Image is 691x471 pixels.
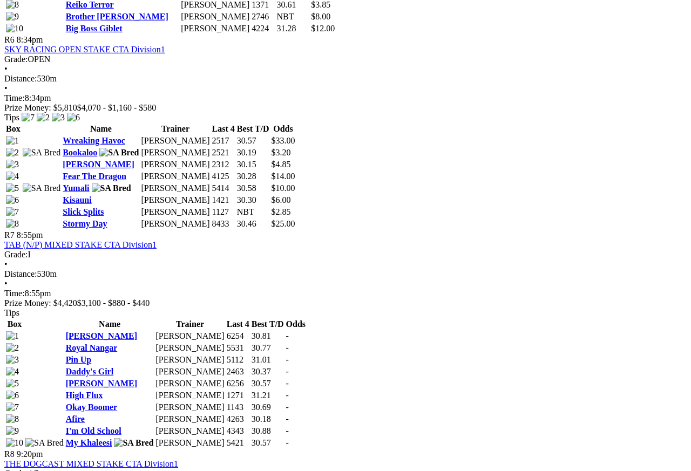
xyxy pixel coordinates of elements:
td: [PERSON_NAME] [155,366,225,377]
div: Prize Money: $5,810 [4,103,687,113]
span: 8:55pm [17,230,43,240]
div: 530m [4,269,687,279]
td: 4263 [226,414,250,425]
td: 1143 [226,402,250,413]
a: Pin Up [66,355,92,364]
a: Royal Nangar [66,343,118,352]
span: $4.85 [272,160,291,169]
span: - [286,343,289,352]
td: [PERSON_NAME] [155,378,225,389]
span: $12.00 [311,24,335,33]
a: Okay Boomer [66,402,118,412]
img: 1 [6,331,19,341]
td: 30.46 [236,219,270,229]
td: NBT [276,11,310,22]
img: 6 [67,113,80,122]
span: - [286,402,289,412]
td: [PERSON_NAME] [155,354,225,365]
td: 5414 [212,183,235,194]
img: SA Bred [99,148,139,158]
span: - [286,379,289,388]
a: Slick Splits [63,207,104,216]
a: Brother [PERSON_NAME] [66,12,168,21]
a: Kisauni [63,195,91,204]
td: 8433 [212,219,235,229]
span: $4,070 - $1,160 - $580 [77,103,157,112]
td: 30.30 [236,195,270,206]
span: $2.85 [272,207,291,216]
span: $6.00 [272,195,291,204]
span: • [4,84,8,93]
span: • [4,260,8,269]
img: 10 [6,438,23,448]
img: SA Bred [23,183,61,193]
a: SKY RACING OPEN STAKE CTA Division1 [4,45,165,54]
td: 30.19 [236,147,270,158]
span: Distance: [4,269,37,278]
td: 2463 [226,366,250,377]
td: [PERSON_NAME] [140,183,210,194]
th: Last 4 [212,124,235,134]
a: [PERSON_NAME] [66,379,137,388]
th: Trainer [140,124,210,134]
span: Grade: [4,250,28,259]
span: - [286,355,289,364]
td: 5421 [226,438,250,448]
img: 2 [37,113,50,122]
span: $8.00 [311,12,330,21]
span: $14.00 [272,172,295,181]
td: 4343 [226,426,250,436]
span: - [286,367,289,376]
a: Big Boss Giblet [66,24,123,33]
img: 6 [6,391,19,400]
img: 3 [6,355,19,365]
td: [PERSON_NAME] [155,402,225,413]
th: Odds [271,124,296,134]
a: THE DOGCAST MIXED STAKE CTA Division1 [4,459,178,468]
span: R7 [4,230,15,240]
a: I'm Old School [66,426,121,435]
img: 5 [6,379,19,388]
span: Box [6,124,21,133]
td: 30.18 [251,414,284,425]
a: My Khaleesi [66,438,112,447]
span: $3,100 - $880 - $440 [77,298,150,308]
td: [PERSON_NAME] [155,390,225,401]
td: 5531 [226,343,250,353]
span: R8 [4,449,15,459]
img: 8 [6,219,19,229]
td: 30.15 [236,159,270,170]
th: Name [62,124,139,134]
td: [PERSON_NAME] [155,438,225,448]
img: 3 [52,113,65,122]
td: [PERSON_NAME] [140,207,210,217]
td: 2517 [212,135,235,146]
a: [PERSON_NAME] [66,331,137,340]
td: 4125 [212,171,235,182]
img: 5 [6,183,19,193]
td: [PERSON_NAME] [140,195,210,206]
a: Daddy's Girl [66,367,113,376]
span: Tips [4,308,19,317]
span: Time: [4,93,25,103]
span: Time: [4,289,25,298]
td: [PERSON_NAME] [155,414,225,425]
th: Name [65,319,154,330]
td: [PERSON_NAME] [140,147,210,158]
td: 6254 [226,331,250,342]
a: Wreaking Havoc [63,136,125,145]
img: SA Bred [23,148,61,158]
td: 30.81 [251,331,284,342]
a: Afire [66,414,85,424]
td: 30.28 [236,171,270,182]
td: 5112 [226,354,250,365]
span: • [4,279,8,288]
td: 30.58 [236,183,270,194]
th: Best T/D [251,319,284,330]
span: - [286,426,289,435]
td: 31.28 [276,23,310,34]
td: 2312 [212,159,235,170]
img: 3 [6,160,19,169]
span: 9:20pm [17,449,43,459]
img: 6 [6,195,19,205]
